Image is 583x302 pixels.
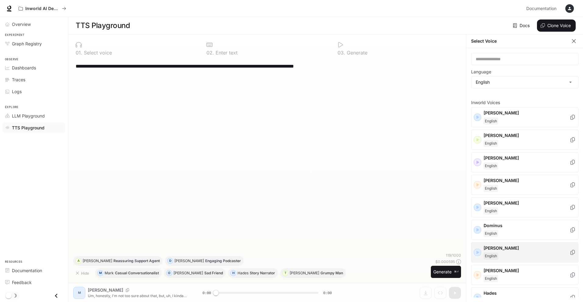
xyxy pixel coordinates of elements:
a: Documentation [2,265,66,276]
button: Copy Voice ID [570,227,576,232]
button: Copy Voice ID [570,295,576,300]
button: Copy Voice ID [570,182,576,187]
button: D[PERSON_NAME]Engaging Podcaster [165,256,244,266]
button: Copy Voice ID [570,205,576,210]
a: Traces [2,74,66,85]
button: Copy Voice ID [570,115,576,120]
button: Copy Voice ID [570,160,576,165]
span: Graph Registry [12,40,42,47]
p: 0 3 . [338,50,345,55]
p: Inworld Voices [471,100,578,105]
p: Language [471,70,491,74]
p: 119 / 1000 [446,253,461,258]
p: [PERSON_NAME] [484,110,570,116]
p: Generate [345,50,367,55]
a: Docs [512,19,532,32]
a: Dashboards [2,62,66,73]
p: Grumpy Man [320,271,343,275]
div: H [231,268,236,278]
span: Documentation [12,267,42,274]
p: Reassuring Support Agent [113,259,160,263]
span: English [484,118,498,125]
button: All workspaces [16,2,69,15]
a: Feedback [2,277,66,288]
p: [PERSON_NAME] [290,271,319,275]
span: English [484,252,498,260]
p: [PERSON_NAME] [484,200,570,206]
p: $ 0.000595 [435,259,455,264]
p: Select voice [82,50,112,55]
p: Dominus [484,223,570,229]
button: Copy Voice ID [570,272,576,277]
button: A[PERSON_NAME]Reassuring Support Agent [73,256,163,266]
span: Documentation [526,5,556,12]
button: T[PERSON_NAME]Grumpy Man [280,268,346,278]
p: Sad Friend [204,271,223,275]
button: Generate⌘⏎ [431,266,461,278]
div: O [166,268,172,278]
p: Story Narrator [250,271,275,275]
button: HHadesStory Narrator [228,268,278,278]
span: Dark mode toggle [5,292,12,299]
button: Copy Voice ID [570,250,576,255]
p: [PERSON_NAME] [484,155,570,161]
p: [PERSON_NAME] [484,268,570,274]
p: ⌘⏎ [454,270,459,274]
span: Overview [12,21,31,27]
p: Inworld AI Demos [25,6,59,11]
p: [PERSON_NAME] [484,245,570,251]
a: Graph Registry [2,38,66,49]
span: TTS Playground [12,125,45,131]
span: Logs [12,88,22,95]
p: [PERSON_NAME] [484,177,570,184]
span: Dashboards [12,65,36,71]
p: Hades [484,290,570,296]
p: Enter text [214,50,238,55]
p: [PERSON_NAME] [173,271,203,275]
div: A [76,256,81,266]
div: D [167,256,173,266]
span: English [484,230,498,237]
a: Documentation [524,2,561,15]
p: Hades [238,271,249,275]
span: Traces [12,76,25,83]
p: Engaging Podcaster [205,259,241,263]
p: 0 1 . [76,50,82,55]
button: MMarkCasual Conversationalist [95,268,162,278]
span: Feedback [12,279,32,286]
button: Clone Voice [537,19,576,32]
a: TTS Playground [2,122,66,133]
span: English [484,275,498,282]
div: English [471,76,578,88]
p: [PERSON_NAME] [174,259,204,263]
div: M [98,268,103,278]
a: Overview [2,19,66,30]
span: English [484,140,498,147]
a: LLM Playground [2,111,66,121]
p: [PERSON_NAME] [83,259,112,263]
button: Close drawer [49,290,63,302]
span: English [484,185,498,192]
h1: TTS Playground [76,19,130,32]
p: 0 2 . [206,50,214,55]
p: Mark [105,271,114,275]
button: O[PERSON_NAME]Sad Friend [164,268,226,278]
div: T [283,268,288,278]
p: Casual Conversationalist [115,271,159,275]
span: English [484,162,498,170]
span: English [484,207,498,215]
button: Copy Voice ID [570,137,576,142]
a: Logs [2,86,66,97]
button: Hide [73,268,93,278]
p: [PERSON_NAME] [484,132,570,139]
span: LLM Playground [12,113,45,119]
